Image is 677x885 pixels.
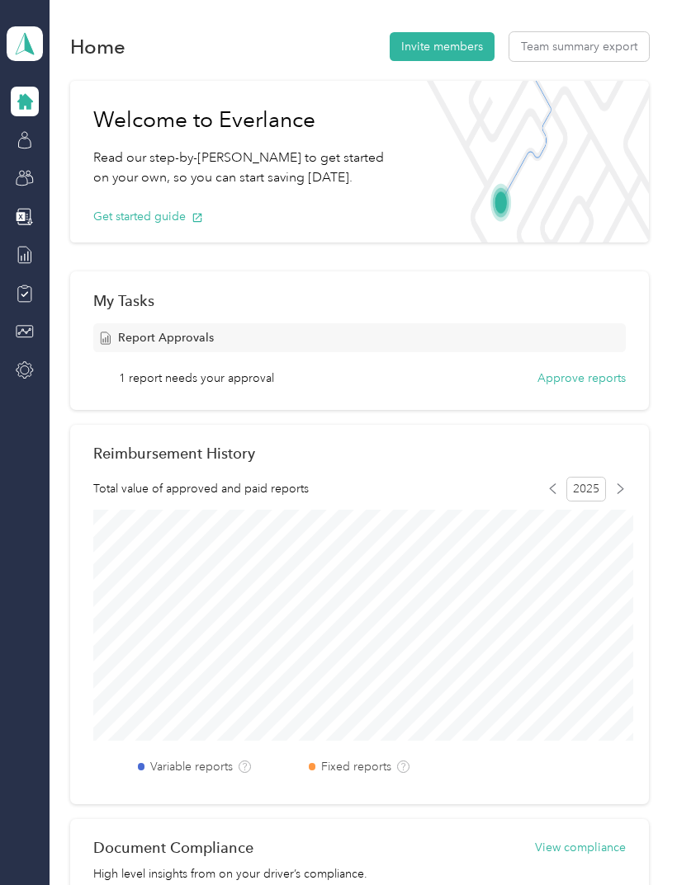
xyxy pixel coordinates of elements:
h2: Reimbursement History [93,445,255,462]
span: 2025 [566,477,606,501]
img: Welcome to everlance [418,81,649,242]
h1: Welcome to Everlance [93,107,395,134]
div: My Tasks [93,292,626,309]
button: Team summary export [509,32,649,61]
span: 1 report needs your approval [119,370,274,387]
span: Report Approvals [118,329,214,346]
button: Approve reports [537,370,626,387]
h1: Home [70,38,125,55]
label: Variable reports [150,758,233,775]
span: Total value of approved and paid reports [93,480,309,497]
button: Get started guide [93,208,203,225]
button: Invite members [390,32,495,61]
p: Read our step-by-[PERSON_NAME] to get started on your own, so you can start saving [DATE]. [93,148,395,188]
p: High level insights from on your driver’s compliance. [93,865,626,883]
h2: Document Compliance [93,839,253,856]
label: Fixed reports [321,758,391,775]
iframe: Everlance-gr Chat Button Frame [585,793,677,885]
button: View compliance [535,839,626,856]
